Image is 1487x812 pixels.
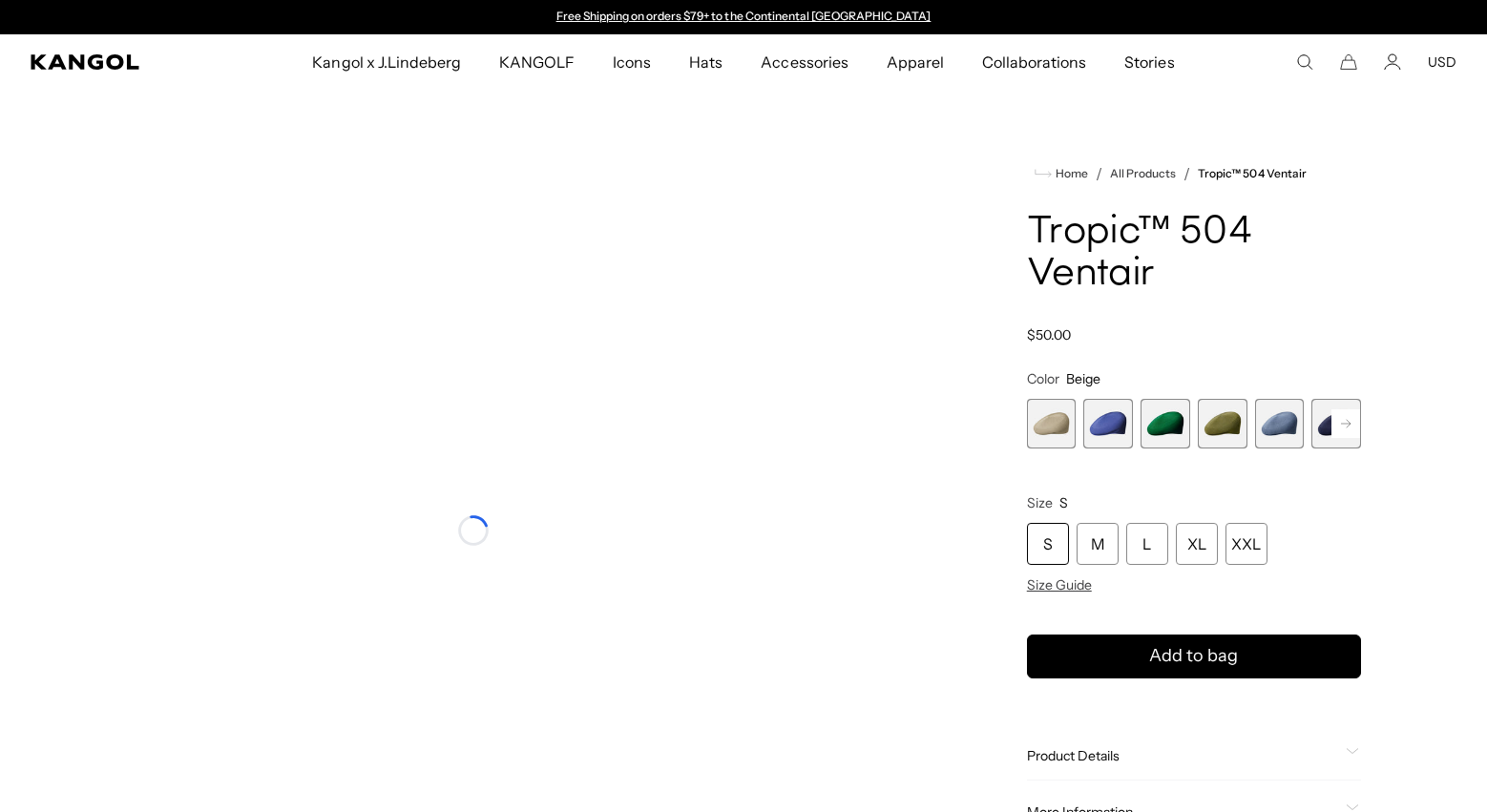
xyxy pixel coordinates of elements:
div: 6 of 22 [1311,399,1361,448]
div: 1 of 22 [1027,399,1077,448]
span: Size Guide [1027,576,1092,593]
nav: breadcrumbs [1027,162,1361,185]
span: Home [1052,167,1088,180]
div: 1 of 2 [547,10,940,25]
div: L [1126,523,1168,565]
span: Kangol x J.Lindeberg [312,34,461,90]
div: 4 of 22 [1198,399,1247,448]
li: / [1088,162,1102,185]
a: Kangol x J.Lindeberg [293,34,480,90]
a: Collaborations [963,34,1105,90]
span: Hats [689,34,723,90]
a: Tropic™ 504 Ventair [1198,167,1307,180]
span: Accessories [761,34,848,90]
h1: Tropic™ 504 Ventair [1027,212,1361,296]
slideshow-component: Announcement bar [547,10,940,25]
button: Add to bag [1027,635,1361,678]
a: KANGOLF [480,34,594,90]
summary: Search here [1296,53,1313,71]
div: XXL [1225,523,1267,565]
a: Hats [670,34,742,90]
button: Cart [1340,53,1357,71]
a: All Products [1110,167,1176,180]
span: Size [1027,494,1053,511]
a: Kangol [31,54,206,70]
span: Icons [613,34,651,90]
span: Apparel [887,34,944,90]
label: Starry Blue [1083,399,1133,448]
div: S [1027,523,1069,565]
span: Stories [1124,34,1174,90]
span: $50.00 [1027,326,1071,344]
li: / [1176,162,1190,185]
div: 3 of 22 [1141,399,1190,448]
div: Announcement [547,10,940,25]
a: Home [1035,165,1088,182]
label: Masters Green [1141,399,1190,448]
span: Color [1027,370,1059,387]
a: Free Shipping on orders $79+ to the Continental [GEOGRAPHIC_DATA] [556,9,932,23]
label: Beige [1027,399,1077,448]
div: 5 of 22 [1255,399,1305,448]
label: Navy [1311,399,1361,448]
span: Product Details [1027,747,1338,764]
div: 2 of 22 [1083,399,1133,448]
a: Account [1384,53,1401,71]
span: Beige [1066,370,1100,387]
label: DENIM BLUE [1255,399,1305,448]
button: USD [1428,53,1456,71]
a: Apparel [868,34,963,90]
label: Green [1198,399,1247,448]
div: M [1077,523,1119,565]
a: Icons [594,34,670,90]
span: Collaborations [982,34,1086,90]
span: S [1059,494,1068,511]
span: KANGOLF [499,34,575,90]
div: XL [1176,523,1218,565]
span: Add to bag [1149,643,1238,669]
a: Accessories [742,34,867,90]
a: Stories [1105,34,1193,90]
